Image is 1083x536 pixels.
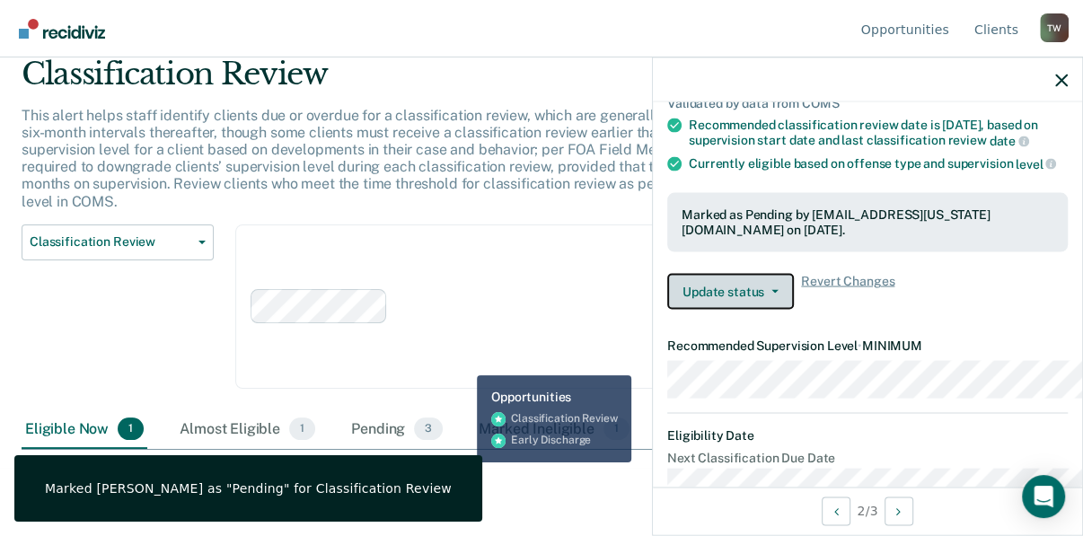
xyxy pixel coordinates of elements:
[22,107,985,210] p: This alert helps staff identify clients due or overdue for a classification review, which are gen...
[30,234,191,250] span: Classification Review
[801,274,894,310] span: Revert Changes
[1016,156,1056,171] span: level
[667,427,1068,443] dt: Eligibility Date
[989,134,1028,148] span: date
[667,274,794,310] button: Update status
[45,480,452,496] div: Marked [PERSON_NAME] as "Pending" for Classification Review
[1022,475,1065,518] div: Open Intercom Messenger
[414,417,443,441] span: 3
[682,207,1053,238] div: Marked as Pending by [EMAIL_ADDRESS][US_STATE][DOMAIN_NAME] on [DATE].
[475,410,633,450] div: Marked Ineligible
[667,450,1068,465] dt: Next Classification Due Date
[289,417,315,441] span: 1
[1040,13,1069,42] div: T W
[1040,13,1069,42] button: Profile dropdown button
[885,496,913,525] button: Next Opportunity
[176,410,319,450] div: Almost Eligible
[348,410,446,450] div: Pending
[667,95,1068,110] div: Validated by data from COMS
[19,19,105,39] img: Recidiviz
[689,118,1068,148] div: Recommended classification review date is [DATE], based on supervision start date and last classi...
[653,487,1082,534] div: 2 / 3
[667,338,1068,354] dt: Recommended Supervision Level MINIMUM
[689,155,1068,171] div: Currently eligible based on offense type and supervision
[858,338,862,353] span: •
[22,410,147,450] div: Eligible Now
[822,496,850,525] button: Previous Opportunity
[22,56,996,107] div: Classification Review
[118,417,144,441] span: 1
[603,417,630,441] span: 1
